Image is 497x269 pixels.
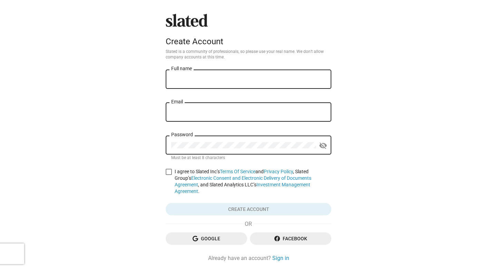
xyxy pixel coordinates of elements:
a: Terms Of Service [220,169,255,174]
mat-hint: Must be at least 8 characters [171,155,225,161]
a: Privacy Policy [264,169,293,174]
button: Google [166,232,247,245]
div: Create Account [166,37,331,46]
sl-branding: Create Account [166,14,331,49]
span: Google [171,232,242,245]
mat-icon: visibility_off [319,140,327,151]
span: I agree to Slated Inc’s and , Slated Group’s , and Slated Analytics LLC’s . [175,168,331,195]
a: Sign in [272,254,289,262]
p: Slated is a community of professionals, so please use your real name. We don’t allow company acco... [166,49,331,60]
span: Facebook [255,232,326,245]
button: Show password [316,139,330,152]
button: Facebook [250,232,331,245]
a: Electronic Consent and Electronic Delivery of Documents Agreement [175,175,311,187]
div: Already have an account? [166,254,331,262]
